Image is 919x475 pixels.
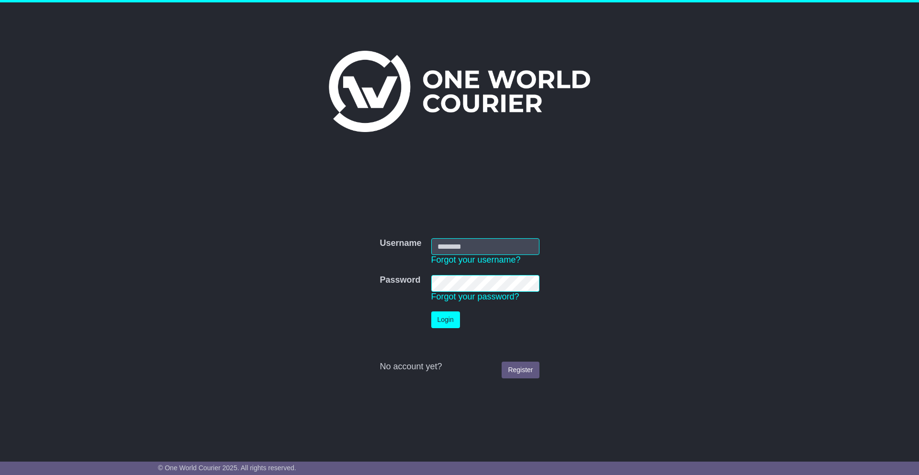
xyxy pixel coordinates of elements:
label: Password [380,275,420,286]
a: Register [502,362,539,378]
img: One World [329,51,590,132]
button: Login [431,311,460,328]
span: © One World Courier 2025. All rights reserved. [158,464,296,472]
a: Forgot your password? [431,292,519,301]
div: No account yet? [380,362,539,372]
a: Forgot your username? [431,255,521,265]
label: Username [380,238,421,249]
